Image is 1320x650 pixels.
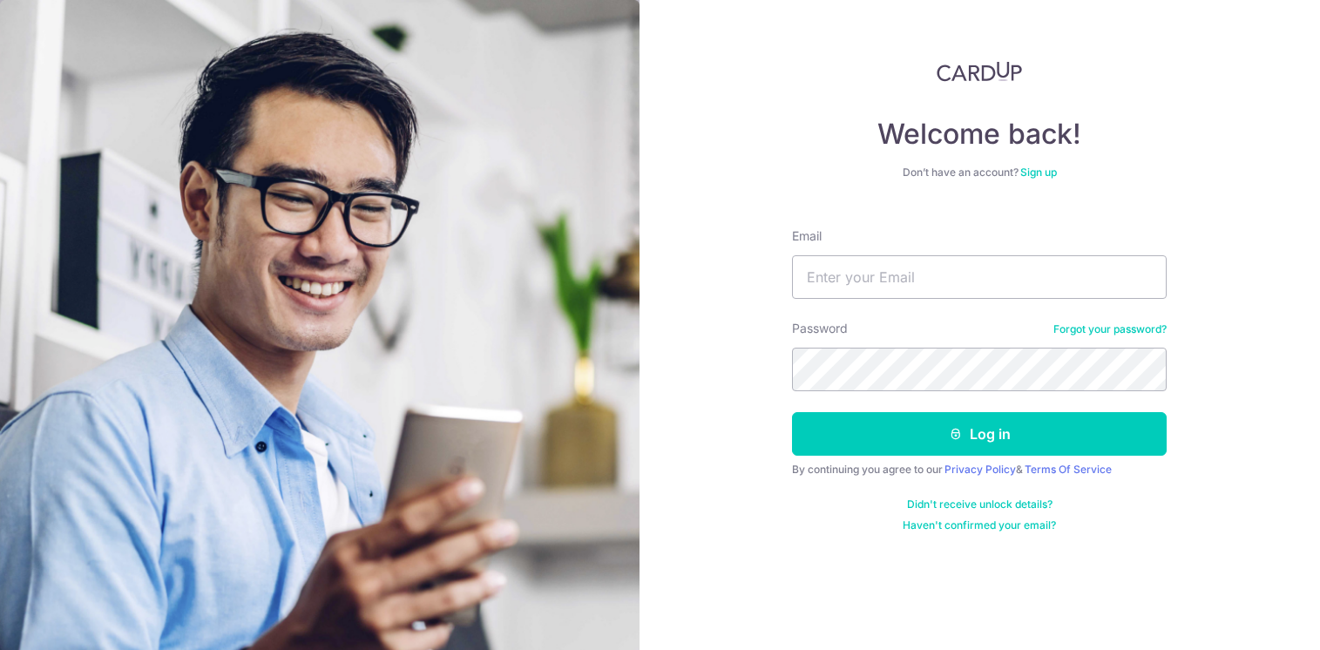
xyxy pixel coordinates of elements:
[1053,322,1167,336] a: Forgot your password?
[792,227,822,245] label: Email
[907,498,1053,511] a: Didn't receive unlock details?
[937,61,1022,82] img: CardUp Logo
[944,463,1016,476] a: Privacy Policy
[792,166,1167,179] div: Don’t have an account?
[903,518,1056,532] a: Haven't confirmed your email?
[792,117,1167,152] h4: Welcome back!
[792,412,1167,456] button: Log in
[1025,463,1112,476] a: Terms Of Service
[792,255,1167,299] input: Enter your Email
[792,320,848,337] label: Password
[1020,166,1057,179] a: Sign up
[792,463,1167,477] div: By continuing you agree to our &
